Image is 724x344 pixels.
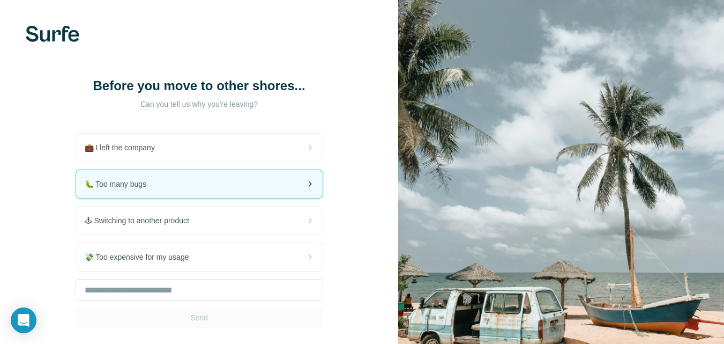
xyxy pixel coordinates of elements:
[85,179,155,189] span: 🐛 Too many bugs
[85,215,198,226] span: 🕹 Switching to another product
[92,77,307,94] h1: Before you move to other shores...
[92,99,307,109] p: Can you tell us why you're leaving?
[11,308,36,333] div: Open Intercom Messenger
[85,252,198,262] span: 💸 Too expensive for my usage
[85,142,163,153] span: 💼 I left the company
[26,26,79,42] img: Surfe's logo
